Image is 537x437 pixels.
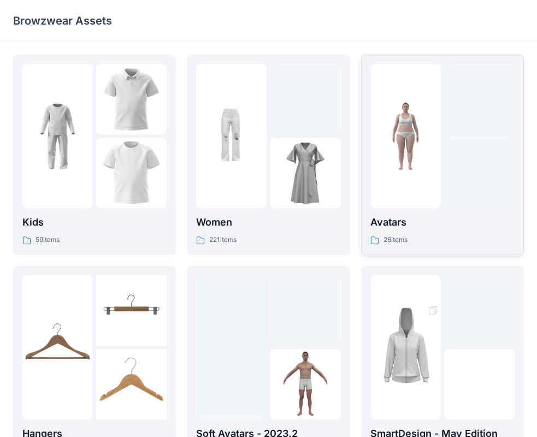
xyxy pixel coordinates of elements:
img: folder 1 [196,101,267,172]
img: folder 1 [370,294,441,400]
p: Avatars [370,215,515,230]
img: folder 2 [96,275,167,346]
img: folder 3 [270,349,340,420]
img: folder 1 [22,101,93,172]
p: Browzwear Assets [13,13,112,28]
img: folder 3 [96,349,167,420]
img: folder 1 [22,312,93,382]
a: folder 1folder 2folder 3Kids59items [13,55,176,255]
p: 221 items [209,234,237,246]
img: folder 3 [270,138,340,208]
img: folder 1 [370,101,441,172]
p: Women [196,215,340,230]
img: folder 2 [96,64,167,134]
p: Kids [22,215,167,230]
p: 59 items [36,234,60,246]
a: folder 1Avatars26items [361,55,524,255]
a: folder 1folder 3Women221items [187,55,350,255]
p: 26 items [383,234,408,246]
img: folder 3 [96,138,167,208]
